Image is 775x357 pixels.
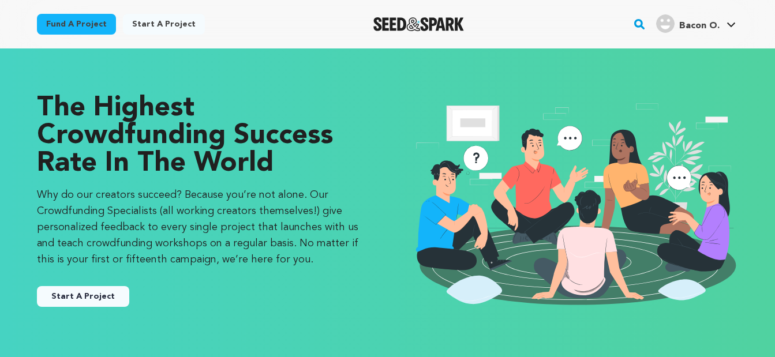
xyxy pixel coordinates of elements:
[37,14,116,35] a: Fund a project
[679,21,720,31] span: Bacon O.
[373,17,464,31] img: Seed&Spark Logo Dark Mode
[411,95,739,311] img: seedandspark start project illustration image
[373,17,464,31] a: Seed&Spark Homepage
[656,14,720,33] div: Bacon O.'s Profile
[654,12,738,36] span: Bacon O.'s Profile
[656,14,675,33] img: user.png
[654,12,738,33] a: Bacon O.'s Profile
[37,95,365,178] p: The Highest Crowdfunding Success Rate in the World
[37,286,129,307] button: Start A Project
[123,14,205,35] a: Start a project
[37,187,365,268] p: Why do our creators succeed? Because you’re not alone. Our Crowdfunding Specialists (all working ...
